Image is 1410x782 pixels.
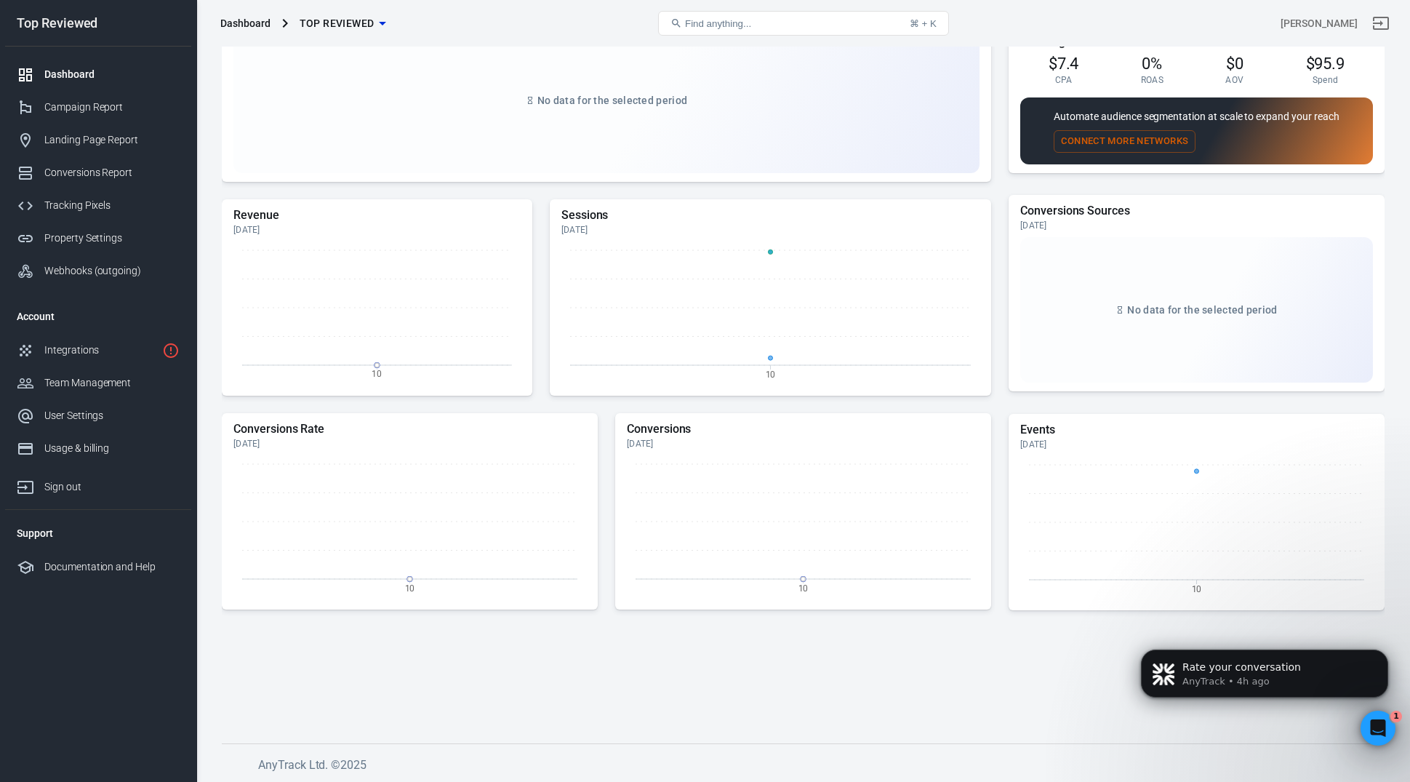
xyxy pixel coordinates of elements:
span: No data for the selected period [537,95,687,106]
div: Dashboard [220,16,271,31]
a: Conversions Report [5,156,191,189]
span: $7.4 [1049,55,1079,73]
h6: AnyTrack Ltd. © 2025 [258,756,1349,774]
a: Team Management [5,367,191,399]
h5: Conversions [627,422,980,436]
li: Account [5,299,191,334]
span: Spend [1313,74,1339,86]
iframe: Intercom notifications message [1119,619,1410,743]
h5: Sessions [561,208,980,223]
iframe: Intercom live chat [1361,711,1395,746]
h5: Conversions Rate [233,422,586,436]
div: Account id: vBYNLn0g [1281,16,1358,31]
div: [DATE] [1020,439,1373,450]
a: Integrations [5,334,191,367]
tspan: 10 [405,583,415,593]
div: Webhooks (outgoing) [44,263,180,279]
h5: Conversions Sources [1020,204,1373,218]
tspan: 10 [798,583,809,593]
span: AOV [1225,74,1243,86]
h5: Revenue [233,208,521,223]
div: Campaign Report [44,100,180,115]
div: [DATE] [1020,220,1373,231]
div: ⌘ + K [910,18,937,29]
tspan: 10 [765,369,775,379]
li: Support [5,516,191,551]
span: $0 [1226,55,1243,73]
a: Sign out [5,465,191,503]
div: Dashboard [44,67,180,82]
a: Landing Page Report [5,124,191,156]
a: Usage & billing [5,432,191,465]
div: [DATE] [627,438,980,450]
span: Top Reviewed [300,15,374,33]
tspan: 10 [372,369,382,379]
span: 1 [1390,711,1402,722]
span: 0% [1142,55,1162,73]
button: Connect More Networks [1054,130,1195,153]
span: CPA [1055,74,1073,86]
a: User Settings [5,399,191,432]
p: Automate audience segmentation at scale to expand your reach [1054,109,1339,124]
div: Tracking Pixels [44,198,180,213]
a: Webhooks (outgoing) [5,255,191,287]
button: Find anything...⌘ + K [658,11,949,36]
div: Documentation and Help [44,559,180,575]
a: Campaign Report [5,91,191,124]
span: $95.9 [1306,55,1345,73]
div: Landing Page Report [44,132,180,148]
span: No data for the selected period [1127,304,1277,316]
div: [DATE] [233,224,521,236]
div: [DATE] [561,224,980,236]
div: User Settings [44,408,180,423]
a: Dashboard [5,58,191,91]
div: Sign out [44,479,180,495]
div: Team Management [44,375,180,391]
div: [DATE] [233,438,586,450]
div: Top Reviewed [5,17,191,30]
a: Property Settings [5,222,191,255]
a: Sign out [1363,6,1398,41]
div: Conversions Report [44,165,180,180]
button: Top Reviewed [294,10,392,37]
div: Usage & billing [44,441,180,456]
div: Integrations [44,343,156,358]
span: ROAS [1141,74,1163,86]
h5: Events [1020,423,1373,437]
tspan: 10 [1192,583,1202,594]
span: Find anything... [685,18,751,29]
a: Tracking Pixels [5,189,191,222]
div: Property Settings [44,231,180,246]
svg: 1 networks not verified yet [162,342,180,359]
